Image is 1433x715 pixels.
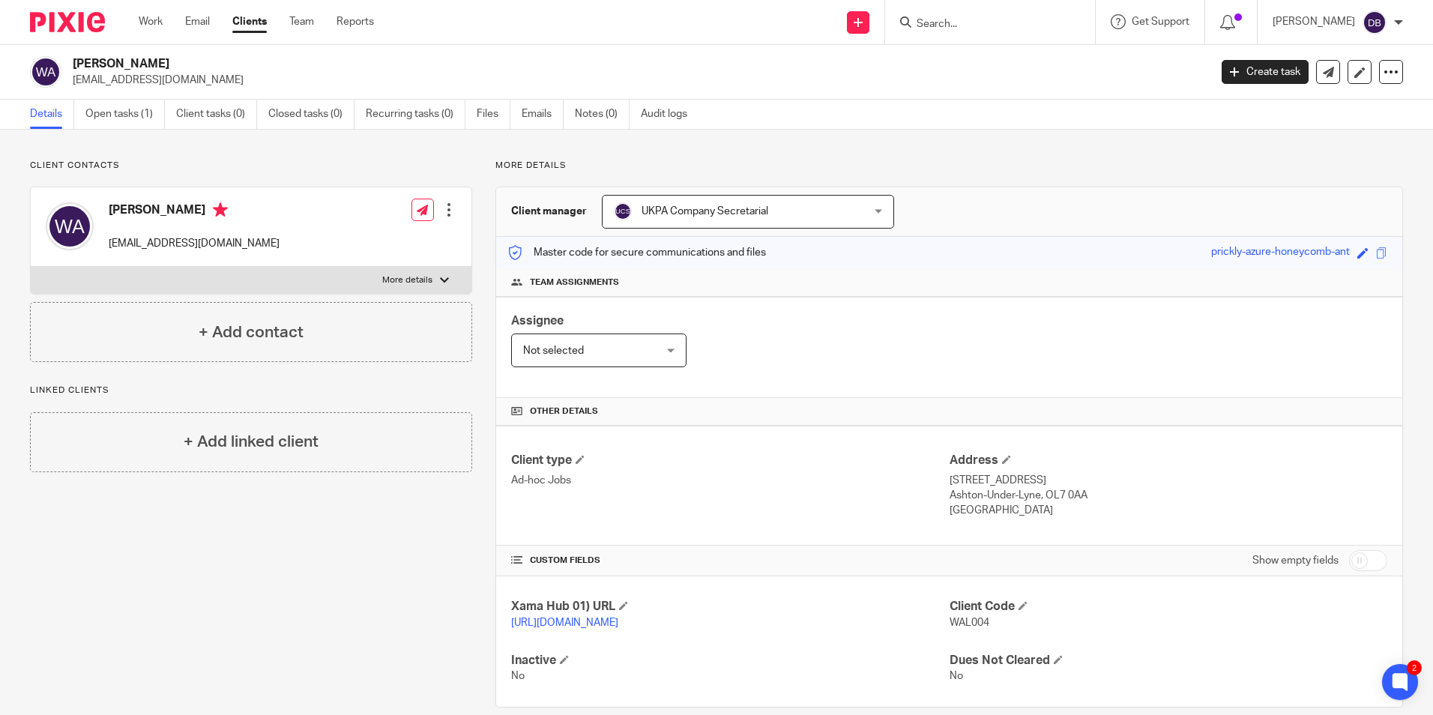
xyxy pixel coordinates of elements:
[382,274,432,286] p: More details
[73,73,1199,88] p: [EMAIL_ADDRESS][DOMAIN_NAME]
[511,204,587,219] h3: Client manager
[522,100,564,129] a: Emails
[139,14,163,29] a: Work
[1363,10,1387,34] img: svg%3E
[511,555,949,567] h4: CUSTOM FIELDS
[477,100,510,129] a: Files
[511,653,949,669] h4: Inactive
[511,599,949,615] h4: Xama Hub 01) URL
[950,653,1387,669] h4: Dues Not Cleared
[530,405,598,417] span: Other details
[511,315,564,327] span: Assignee
[199,321,304,344] h4: + Add contact
[232,14,267,29] a: Clients
[85,100,165,129] a: Open tasks (1)
[1252,553,1339,568] label: Show empty fields
[511,473,949,488] p: Ad-hoc Jobs
[109,202,280,221] h4: [PERSON_NAME]
[511,453,949,468] h4: Client type
[950,453,1387,468] h4: Address
[73,56,974,72] h2: [PERSON_NAME]
[1407,660,1422,675] div: 2
[523,346,584,356] span: Not selected
[511,618,618,628] a: [URL][DOMAIN_NAME]
[1211,244,1350,262] div: prickly-azure-honeycomb-ant
[289,14,314,29] a: Team
[366,100,465,129] a: Recurring tasks (0)
[530,277,619,289] span: Team assignments
[507,245,766,260] p: Master code for secure communications and files
[30,100,74,129] a: Details
[950,618,989,628] span: WAL004
[1132,16,1189,27] span: Get Support
[950,503,1387,518] p: [GEOGRAPHIC_DATA]
[1222,60,1309,84] a: Create task
[614,202,632,220] img: svg%3E
[268,100,355,129] a: Closed tasks (0)
[575,100,630,129] a: Notes (0)
[176,100,257,129] a: Client tasks (0)
[950,473,1387,488] p: [STREET_ADDRESS]
[30,160,472,172] p: Client contacts
[185,14,210,29] a: Email
[46,202,94,250] img: svg%3E
[950,671,963,681] span: No
[337,14,374,29] a: Reports
[511,671,525,681] span: No
[642,206,768,217] span: UKPA Company Secretarial
[495,160,1403,172] p: More details
[109,236,280,251] p: [EMAIL_ADDRESS][DOMAIN_NAME]
[950,488,1387,503] p: Ashton-Under-Lyne, OL7 0AA
[1273,14,1355,29] p: [PERSON_NAME]
[641,100,699,129] a: Audit logs
[950,599,1387,615] h4: Client Code
[213,202,228,217] i: Primary
[30,12,105,32] img: Pixie
[30,384,472,396] p: Linked clients
[915,18,1050,31] input: Search
[184,430,319,453] h4: + Add linked client
[30,56,61,88] img: svg%3E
